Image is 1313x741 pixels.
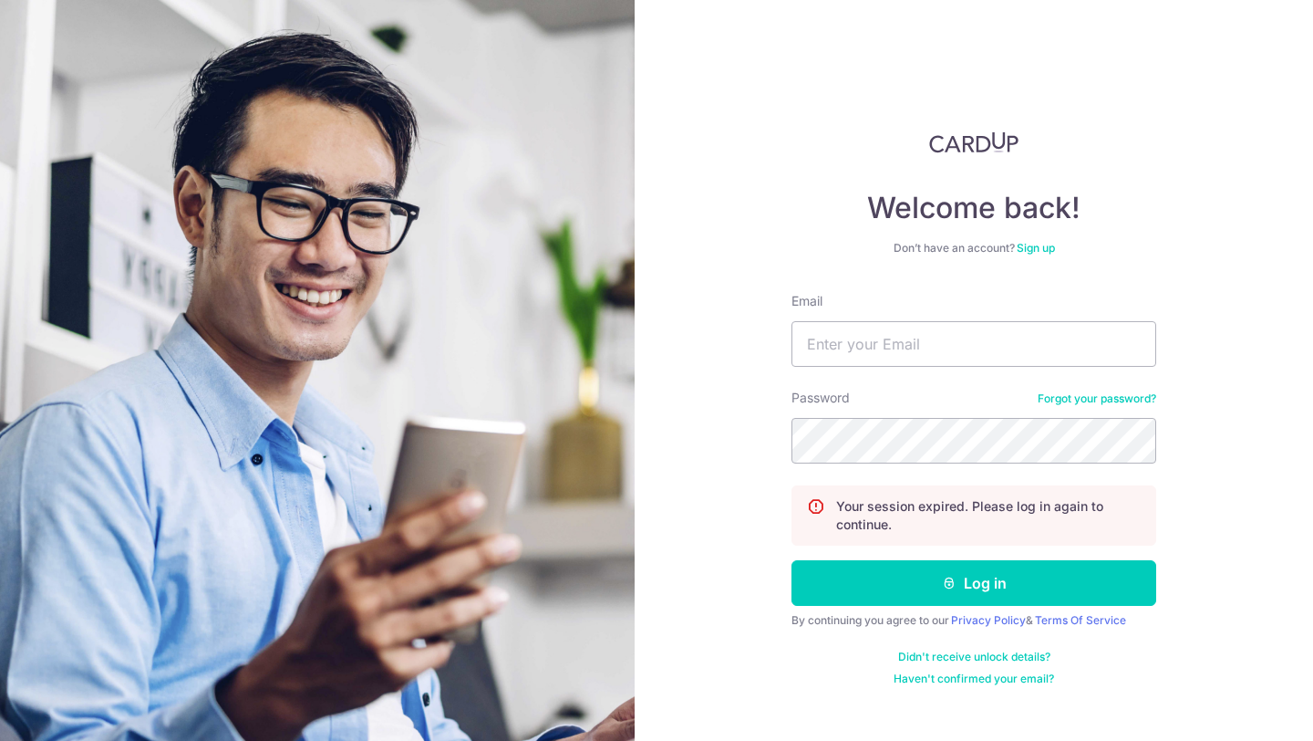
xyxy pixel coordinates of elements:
a: Didn't receive unlock details? [898,650,1050,664]
a: Terms Of Service [1035,613,1126,627]
input: Enter your Email [791,321,1156,367]
a: Sign up [1017,241,1055,255]
a: Privacy Policy [951,613,1026,627]
h4: Welcome back! [791,190,1156,226]
a: Forgot your password? [1038,391,1156,406]
label: Password [791,389,850,407]
p: Your session expired. Please log in again to continue. [836,497,1141,534]
a: Haven't confirmed your email? [894,672,1054,686]
label: Email [791,292,822,310]
button: Log in [791,560,1156,606]
img: CardUp Logo [929,131,1018,153]
div: Don’t have an account? [791,241,1156,256]
div: By continuing you agree to our & [791,613,1156,628]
